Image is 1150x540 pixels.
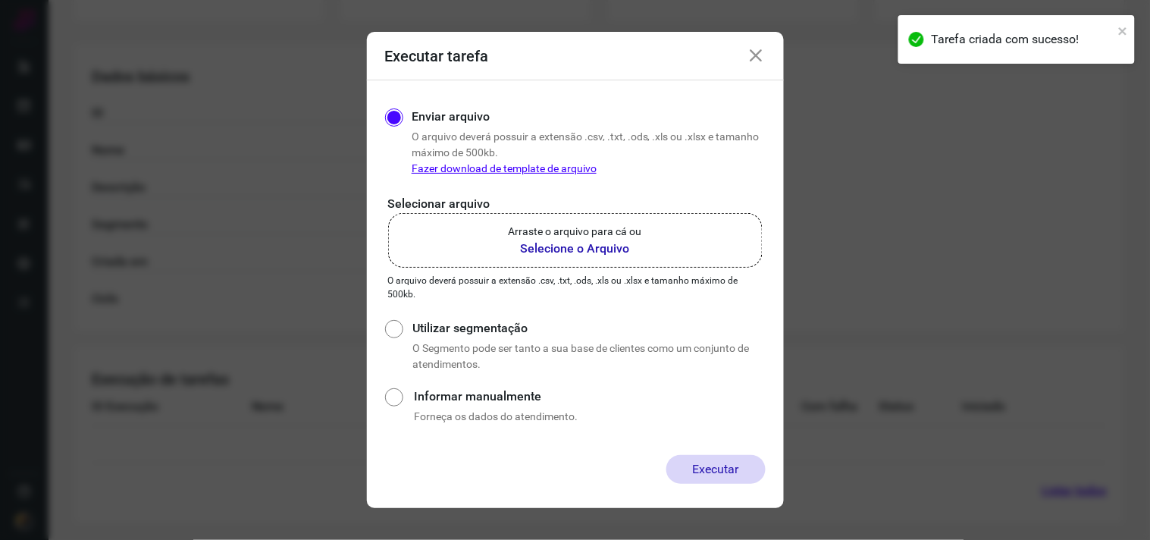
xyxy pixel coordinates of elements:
[1118,21,1129,39] button: close
[509,240,642,258] b: Selecione o Arquivo
[412,341,765,372] p: O Segmento pode ser tanto a sua base de clientes como um conjunto de atendimentos.
[412,162,597,174] a: Fazer download de template de arquivo
[414,409,765,425] p: Forneça os dados do atendimento.
[388,274,763,301] p: O arquivo deverá possuir a extensão .csv, .txt, .ods, .xls ou .xlsx e tamanho máximo de 500kb.
[385,47,489,65] h3: Executar tarefa
[509,224,642,240] p: Arraste o arquivo para cá ou
[932,30,1114,49] div: Tarefa criada com sucesso!
[414,388,765,406] label: Informar manualmente
[388,195,763,213] p: Selecionar arquivo
[412,108,490,126] label: Enviar arquivo
[412,319,765,337] label: Utilizar segmentação
[412,129,766,177] p: O arquivo deverá possuir a extensão .csv, .txt, .ods, .xls ou .xlsx e tamanho máximo de 500kb.
[666,455,766,484] button: Executar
